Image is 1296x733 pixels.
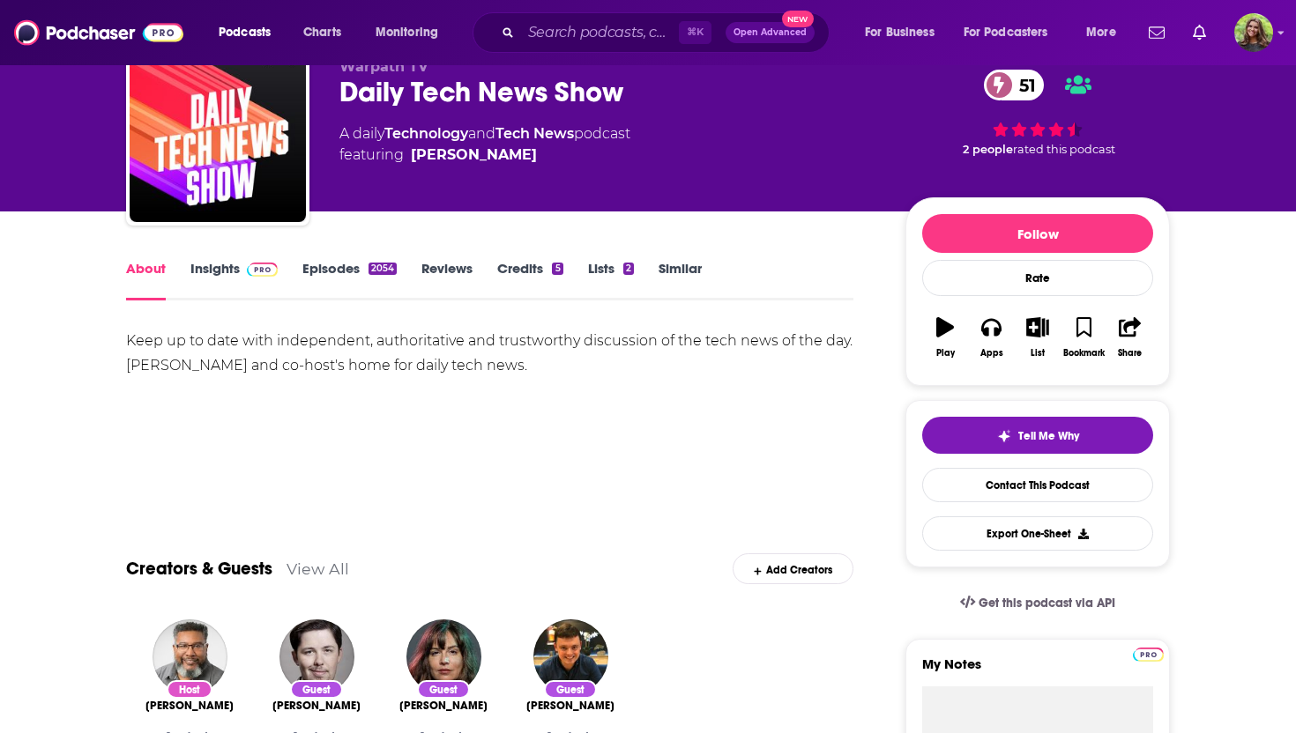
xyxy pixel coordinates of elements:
[946,581,1129,625] a: Get this podcast via API
[1107,306,1153,369] button: Share
[979,596,1115,611] span: Get this podcast via API
[384,125,468,142] a: Technology
[417,680,470,699] div: Guest
[1063,348,1105,359] div: Bookmark
[1234,13,1273,52] span: Logged in as reagan34226
[865,20,935,45] span: For Business
[1015,306,1061,369] button: List
[167,680,212,699] div: Host
[533,619,608,694] img: Danny Crichton
[495,125,574,142] a: Tech News
[1234,13,1273,52] button: Show profile menu
[936,348,955,359] div: Play
[544,680,597,699] div: Guest
[339,58,428,75] span: Warpath TV
[1061,306,1106,369] button: Bookmark
[406,619,481,694] img: Liz Lopatto
[219,20,271,45] span: Podcasts
[247,263,278,277] img: Podchaser Pro
[659,260,702,300] a: Similar
[853,19,957,47] button: open menu
[968,306,1014,369] button: Apps
[14,16,183,49] img: Podchaser - Follow, Share and Rate Podcasts
[272,699,361,713] a: Sean Hollister
[363,19,461,47] button: open menu
[526,699,614,713] a: Danny Crichton
[468,125,495,142] span: and
[126,329,853,378] div: Keep up to date with independent, authoritative and trustworthy discussion of the tech news of th...
[980,348,1003,359] div: Apps
[726,22,815,43] button: Open AdvancedNew
[922,417,1153,454] button: tell me why sparkleTell Me Why
[526,699,614,713] span: [PERSON_NAME]
[782,11,814,27] span: New
[399,699,488,713] span: [PERSON_NAME]
[287,559,349,578] a: View All
[905,58,1170,167] div: 51 2 peoplerated this podcast
[1234,13,1273,52] img: User Profile
[1002,70,1045,100] span: 51
[733,553,853,584] div: Add Creators
[734,28,807,37] span: Open Advanced
[190,260,278,300] a: InsightsPodchaser Pro
[272,699,361,713] span: [PERSON_NAME]
[399,699,488,713] a: Liz Lopatto
[588,260,634,300] a: Lists2
[206,19,294,47] button: open menu
[552,263,562,275] div: 5
[1086,20,1116,45] span: More
[497,260,562,300] a: Credits5
[279,619,354,694] img: Sean Hollister
[376,20,438,45] span: Monitoring
[1133,645,1164,662] a: Pro website
[290,680,343,699] div: Guest
[1118,348,1142,359] div: Share
[126,558,272,580] a: Creators & Guests
[1031,348,1045,359] div: List
[922,306,968,369] button: Play
[922,214,1153,253] button: Follow
[369,263,397,275] div: 2054
[339,123,630,166] div: A daily podcast
[302,260,397,300] a: Episodes2054
[1186,18,1213,48] a: Show notifications dropdown
[292,19,352,47] a: Charts
[679,21,711,44] span: ⌘ K
[922,516,1153,551] button: Export One-Sheet
[1133,648,1164,662] img: Podchaser Pro
[1074,19,1138,47] button: open menu
[964,20,1048,45] span: For Podcasters
[952,19,1074,47] button: open menu
[145,699,234,713] a: Robb Dunewood
[922,260,1153,296] div: Rate
[922,655,1153,686] label: My Notes
[984,70,1045,100] a: 51
[1013,143,1115,156] span: rated this podcast
[339,144,630,166] span: featuring
[303,20,341,45] span: Charts
[153,619,227,694] img: Robb Dunewood
[130,46,306,222] img: Daily Tech News Show
[1142,18,1172,48] a: Show notifications dropdown
[126,260,166,300] a: About
[963,143,1013,156] span: 2 people
[411,144,537,166] a: Robb Dunewood
[521,19,679,47] input: Search podcasts, credits, & more...
[997,429,1011,443] img: tell me why sparkle
[489,12,846,53] div: Search podcasts, credits, & more...
[1018,429,1079,443] span: Tell Me Why
[922,468,1153,502] a: Contact This Podcast
[421,260,473,300] a: Reviews
[145,699,234,713] span: [PERSON_NAME]
[623,263,634,275] div: 2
